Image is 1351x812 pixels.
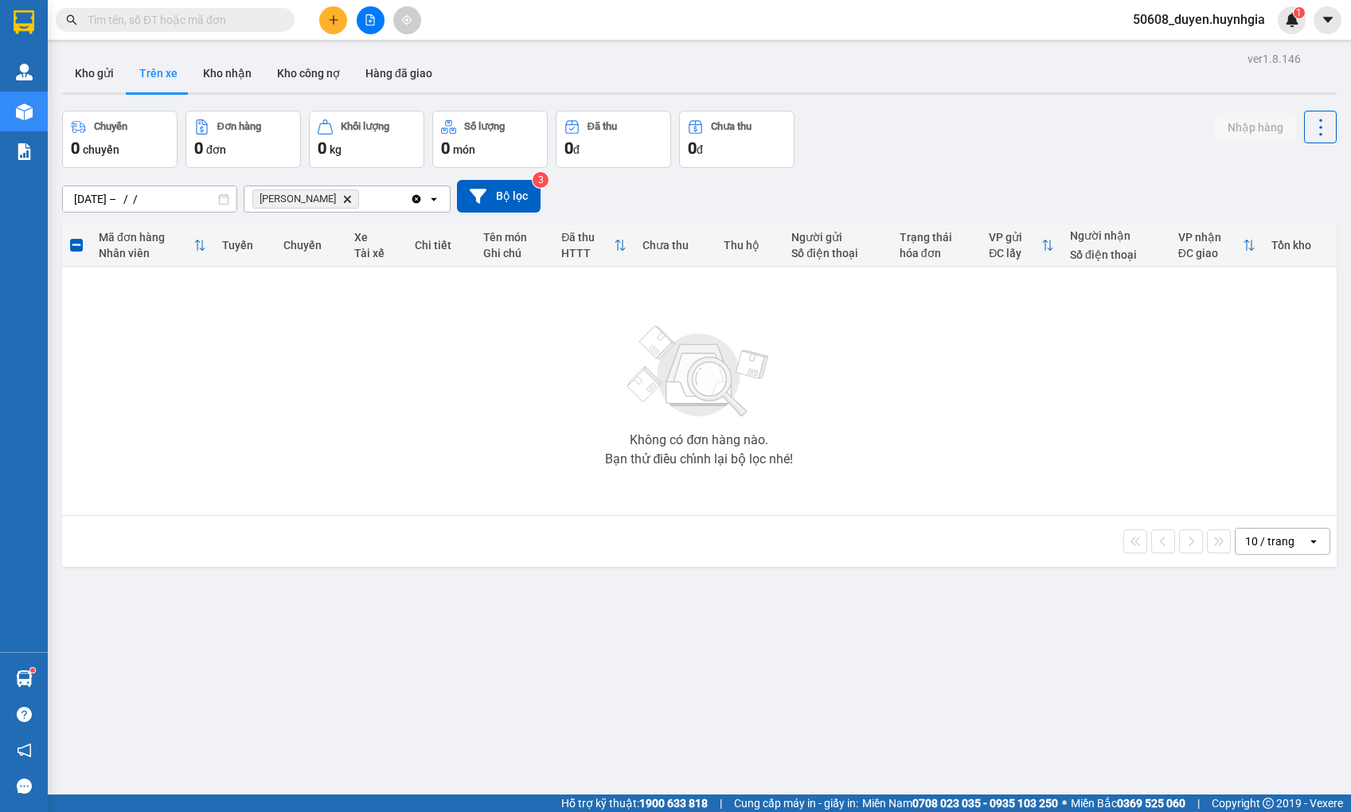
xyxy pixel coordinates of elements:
div: ĐC giao [1178,247,1244,260]
img: icon-new-feature [1285,13,1299,27]
strong: 1900 633 818 [639,797,708,810]
svg: Delete [342,194,352,204]
th: Toggle SortBy [553,224,635,267]
div: Đã thu [561,231,614,244]
div: Người nhận [1070,229,1162,242]
input: Select a date range. [63,186,236,212]
span: đơn [206,143,226,156]
button: Kho gửi [62,54,127,92]
button: Chuyến0chuyến [62,111,178,168]
span: 0 [564,139,573,158]
div: Tuyến [222,239,267,252]
div: Xe [354,231,399,244]
div: Mã đơn hàng [99,231,193,244]
span: 1 [1296,7,1302,18]
strong: 0708 023 035 - 0935 103 250 [912,797,1058,810]
div: HTTT [561,247,614,260]
span: Hỗ trợ kỹ thuật: [561,794,708,812]
div: ĐC lấy [989,247,1041,260]
span: Miền Bắc [1071,794,1185,812]
button: file-add [357,6,385,34]
span: plus [328,14,339,25]
span: 0 [318,139,326,158]
img: logo-vxr [14,10,34,34]
span: Cung cấp máy in - giấy in: [734,794,858,812]
div: Số điện thoại [791,247,884,260]
span: chuyến [83,143,119,156]
span: kg [330,143,342,156]
span: Cam Đức, close by backspace [252,189,359,209]
span: 0 [194,139,203,158]
span: 50608_duyen.huynhgia [1120,10,1278,29]
button: caret-down [1314,6,1341,34]
img: warehouse-icon [16,64,33,80]
button: Đơn hàng0đơn [185,111,301,168]
img: svg+xml;base64,PHN2ZyBjbGFzcz0ibGlzdC1wbHVnX19zdmciIHhtbG5zPSJodHRwOi8vd3d3LnczLm9yZy8yMDAwL3N2Zy... [619,316,779,427]
button: Nhập hàng [1215,113,1296,142]
div: Tài xế [354,247,399,260]
div: 10 / trang [1245,533,1294,549]
span: Miền Nam [862,794,1058,812]
div: VP gửi [989,231,1041,244]
span: caret-down [1321,13,1335,27]
input: Tìm tên, số ĐT hoặc mã đơn [88,11,275,29]
input: Selected Cam Đức. [362,191,364,207]
div: Nhân viên [99,247,193,260]
span: file-add [365,14,376,25]
button: aim [393,6,421,34]
div: Chi tiết [415,239,467,252]
button: plus [319,6,347,34]
th: Toggle SortBy [91,224,214,267]
span: aim [401,14,412,25]
div: Ghi chú [483,247,545,260]
button: Hàng đã giao [353,54,445,92]
img: warehouse-icon [16,670,33,687]
div: Tồn kho [1271,239,1329,252]
div: VP nhận [1178,231,1244,244]
button: Kho nhận [190,54,264,92]
strong: 0369 525 060 [1117,797,1185,810]
svg: Clear all [410,193,423,205]
div: Thu hộ [724,239,775,252]
sup: 3 [533,172,549,188]
span: Cam Đức [260,193,336,205]
span: 0 [71,139,80,158]
span: ⚪️ [1062,800,1067,806]
span: | [1197,794,1200,812]
th: Toggle SortBy [1170,224,1264,267]
span: notification [17,743,32,758]
img: warehouse-icon [16,103,33,120]
span: món [453,143,475,156]
div: Tên món [483,231,545,244]
svg: open [1307,535,1320,548]
span: 0 [688,139,697,158]
div: Chưa thu [642,239,708,252]
span: 0 [441,139,450,158]
button: Kho công nợ [264,54,353,92]
button: Khối lượng0kg [309,111,424,168]
div: hóa đơn [900,247,973,260]
span: đ [573,143,580,156]
div: Trạng thái [900,231,973,244]
th: Toggle SortBy [981,224,1062,267]
sup: 1 [30,668,35,673]
span: message [17,779,32,794]
button: Số lượng0món [432,111,548,168]
span: đ [697,143,703,156]
svg: open [428,193,440,205]
button: Trên xe [127,54,190,92]
img: solution-icon [16,143,33,160]
div: Đã thu [588,121,617,132]
div: Đơn hàng [217,121,261,132]
div: Chưa thu [711,121,752,132]
div: Bạn thử điều chỉnh lại bộ lọc nhé! [605,453,793,466]
sup: 1 [1294,7,1305,18]
div: Khối lượng [341,121,389,132]
button: Bộ lọc [457,180,541,213]
div: ver 1.8.146 [1248,50,1301,68]
button: Chưa thu0đ [679,111,795,168]
span: | [720,794,722,812]
span: question-circle [17,707,32,722]
div: Không có đơn hàng nào. [630,434,768,447]
span: search [66,14,77,25]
